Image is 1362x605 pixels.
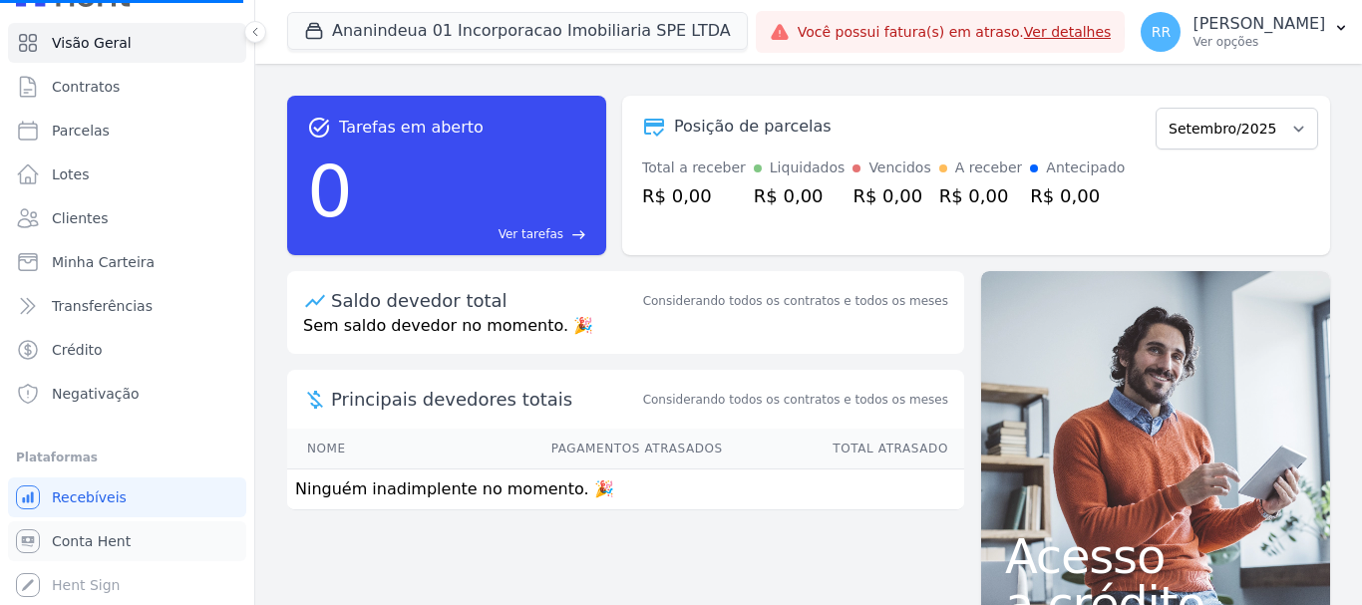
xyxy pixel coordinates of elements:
span: Negativação [52,384,140,404]
div: R$ 0,00 [642,182,746,209]
p: Sem saldo devedor no momento. 🎉 [287,314,964,354]
div: R$ 0,00 [852,182,930,209]
span: Você possui fatura(s) em atraso. [798,22,1112,43]
span: task_alt [307,116,331,140]
button: Ananindeua 01 Incorporacao Imobiliaria SPE LTDA [287,12,748,50]
span: RR [1152,25,1171,39]
a: Lotes [8,154,246,194]
div: Plataformas [16,446,238,469]
span: Ver tarefas [499,225,563,243]
th: Pagamentos Atrasados [408,429,723,469]
a: Negativação [8,374,246,414]
span: east [571,227,586,242]
a: Clientes [8,198,246,238]
div: Vencidos [868,157,930,178]
div: R$ 0,00 [754,182,846,209]
span: Visão Geral [52,33,132,53]
span: Principais devedores totais [331,386,639,413]
a: Visão Geral [8,23,246,63]
div: R$ 0,00 [939,182,1023,209]
div: R$ 0,00 [1030,182,1125,209]
span: Conta Hent [52,531,131,551]
div: Liquidados [770,157,846,178]
span: Clientes [52,208,108,228]
div: Total a receber [642,157,746,178]
div: Considerando todos os contratos e todos os meses [643,292,948,310]
a: Parcelas [8,111,246,151]
div: 0 [307,140,353,243]
span: Minha Carteira [52,252,155,272]
a: Recebíveis [8,477,246,517]
td: Ninguém inadimplente no momento. 🎉 [287,469,964,510]
span: Crédito [52,340,103,360]
span: Contratos [52,77,120,97]
div: Posição de parcelas [674,115,832,139]
div: Saldo devedor total [331,287,639,314]
span: Parcelas [52,121,110,141]
a: Ver detalhes [1024,24,1112,40]
span: Recebíveis [52,487,127,507]
span: Lotes [52,164,90,184]
span: Acesso [1005,532,1306,580]
span: Considerando todos os contratos e todos os meses [643,391,948,409]
p: Ver opções [1192,34,1325,50]
th: Total Atrasado [724,429,964,469]
span: Transferências [52,296,153,316]
a: Transferências [8,286,246,326]
div: Antecipado [1046,157,1125,178]
a: Crédito [8,330,246,370]
th: Nome [287,429,408,469]
span: Tarefas em aberto [339,116,484,140]
div: A receber [955,157,1023,178]
a: Ver tarefas east [361,225,586,243]
p: [PERSON_NAME] [1192,14,1325,34]
a: Minha Carteira [8,242,246,282]
a: Contratos [8,67,246,107]
a: Conta Hent [8,521,246,561]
